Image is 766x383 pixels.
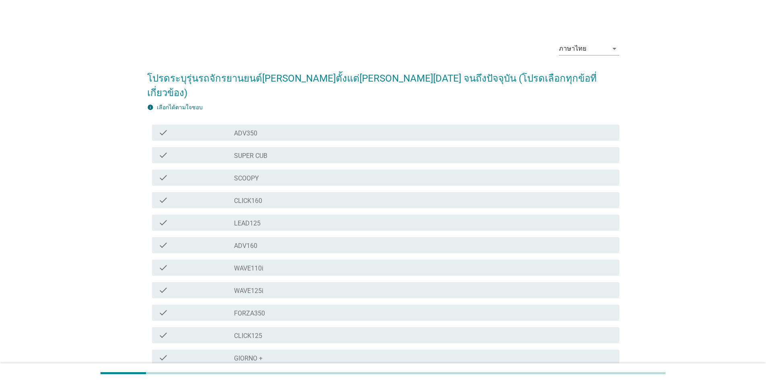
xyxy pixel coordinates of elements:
[158,150,168,160] i: check
[158,285,168,295] i: check
[234,287,263,295] label: WAVE125i
[147,63,619,100] h2: โปรดระบุรุ่นรถจักรยานยนต์[PERSON_NAME]ตั้งแต่[PERSON_NAME][DATE] จนถึงปัจจุบัน (โปรดเลือกทุกข้อที...
[158,308,168,317] i: check
[158,173,168,182] i: check
[559,45,586,52] div: ภาษาไทย
[147,104,154,111] i: info
[234,242,257,250] label: ADV160
[158,218,168,227] i: check
[234,354,263,363] label: GIORNO +
[234,332,262,340] label: CLICK125
[158,128,168,137] i: check
[158,263,168,272] i: check
[234,264,263,272] label: WAVE110i
[158,330,168,340] i: check
[234,197,262,205] label: CLICK160
[234,309,265,317] label: FORZA350
[234,219,261,227] label: LEAD125
[234,174,259,182] label: SCOOPY
[234,129,257,137] label: ADV350
[610,44,619,53] i: arrow_drop_down
[234,152,267,160] label: SUPER CUB
[158,240,168,250] i: check
[158,195,168,205] i: check
[157,104,203,111] label: เลือกได้ตามใจชอบ
[158,353,168,363] i: check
